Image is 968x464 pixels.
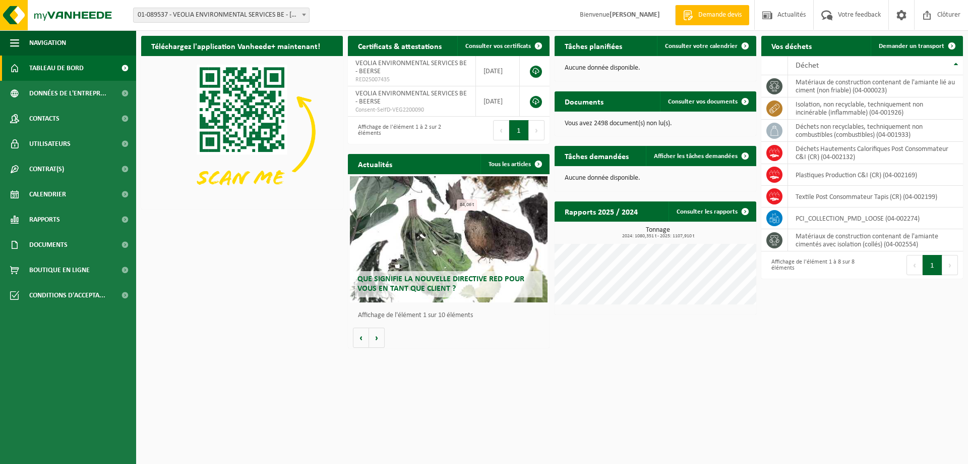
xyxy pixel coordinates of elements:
[134,8,309,22] span: 01-089537 - VEOLIA ENVIRONMENTAL SERVICES BE - 2340 BEERSE, STEENBAKKERSDAM 43/44 bus 2
[788,120,963,142] td: déchets non recyclables, techniquement non combustibles (combustibles) (04-001933)
[29,30,66,56] span: Navigation
[357,275,524,293] span: Que signifie la nouvelle directive RED pour vous en tant que client ?
[348,154,402,174] h2: Actualités
[141,36,330,56] h2: Téléchargez l'application Vanheede+ maintenant!
[369,328,385,348] button: Volgende
[29,81,106,106] span: Données de l'entrepr...
[555,201,648,221] h2: Rapports 2025 / 2024
[350,176,548,302] a: Que signifie la nouvelle directive RED pour vous en tant que client ?
[696,10,744,20] span: Demande devis
[29,131,71,157] span: Utilisateurs
[353,328,369,348] button: Vorige
[871,36,962,56] a: Demander un transport
[675,5,749,25] a: Demande devis
[355,76,468,84] span: RED25007435
[29,182,66,207] span: Calendrier
[788,229,963,251] td: matériaux de construction contenant de l'amiante cimentés avec isolation (collés) (04-002554)
[457,36,549,56] a: Consulter vos certificats
[646,146,755,166] a: Afficher les tâches demandées
[355,60,467,75] span: VEOLIA ENVIRONMENTAL SERVICES BE - BEERSE
[529,120,544,140] button: Next
[29,207,60,232] span: Rapports
[565,65,746,72] p: Aucune donnée disponible.
[788,164,963,186] td: Plastiques Production C&I (CR) (04-002169)
[879,43,944,49] span: Demander un transport
[353,119,444,141] div: Affichage de l'élément 1 à 2 sur 2 éléments
[906,255,923,275] button: Previous
[555,36,632,56] h2: Tâches planifiées
[29,257,90,283] span: Boutique en ligne
[660,91,755,112] a: Consulter vos documents
[923,255,942,275] button: 1
[788,208,963,229] td: PCI_COLLECTION_PMD_LOOSE (04-002274)
[560,234,756,239] span: 2024: 1080,351 t - 2025: 1107,910 t
[480,154,549,174] a: Tous les articles
[665,43,738,49] span: Consulter votre calendrier
[465,43,531,49] span: Consulter vos certificats
[29,283,105,308] span: Conditions d'accepta...
[610,11,660,19] strong: [PERSON_NAME]
[358,312,544,319] p: Affichage de l'élément 1 sur 10 éléments
[29,157,64,182] span: Contrat(s)
[796,62,819,70] span: Déchet
[761,36,822,56] h2: Vos déchets
[555,146,639,166] h2: Tâches demandées
[788,186,963,208] td: Textile Post Consommateur Tapis (CR) (04-002199)
[29,232,68,257] span: Documents
[669,201,755,222] a: Consulter les rapports
[476,56,520,86] td: [DATE]
[476,86,520,117] td: [DATE]
[133,8,310,23] span: 01-089537 - VEOLIA ENVIRONMENTAL SERVICES BE - 2340 BEERSE, STEENBAKKERSDAM 43/44 bus 2
[560,227,756,239] h3: Tonnage
[565,175,746,182] p: Aucune donnée disponible.
[565,120,746,127] p: Vous avez 2498 document(s) non lu(s).
[788,97,963,120] td: isolation, non recyclable, techniquement non incinérable (inflammable) (04-001926)
[355,90,467,106] span: VEOLIA ENVIRONMENTAL SERVICES BE - BEERSE
[555,91,614,111] h2: Documents
[348,36,452,56] h2: Certificats & attestations
[355,106,468,114] span: Consent-SelfD-VEG2200090
[657,36,755,56] a: Consulter votre calendrier
[788,75,963,97] td: matériaux de construction contenant de l'amiante lié au ciment (non friable) (04-000023)
[788,142,963,164] td: Déchets Hautements Calorifiques Post Consommateur C&I (CR) (04-002132)
[509,120,529,140] button: 1
[654,153,738,160] span: Afficher les tâches demandées
[766,254,857,276] div: Affichage de l'élément 1 à 8 sur 8 éléments
[493,120,509,140] button: Previous
[29,56,84,81] span: Tableau de bord
[29,106,59,131] span: Contacts
[668,98,738,105] span: Consulter vos documents
[942,255,958,275] button: Next
[141,56,343,208] img: Download de VHEPlus App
